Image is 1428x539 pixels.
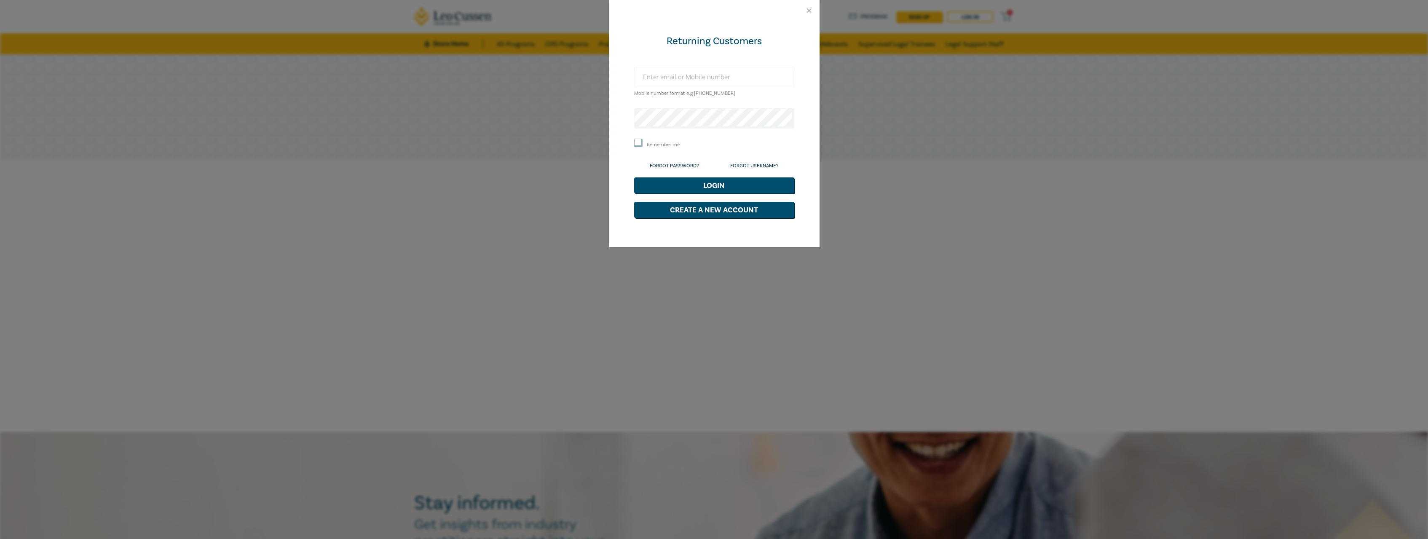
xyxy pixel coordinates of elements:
button: Close [805,7,813,14]
small: Mobile number format e.g [PHONE_NUMBER] [634,90,735,97]
button: Login [634,177,794,193]
div: Returning Customers [634,35,794,48]
a: Forgot Password? [650,163,699,169]
a: Forgot Username? [730,163,779,169]
label: Remember me [647,141,680,148]
input: Enter email or Mobile number [634,67,794,87]
button: Create a New Account [634,202,794,218]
